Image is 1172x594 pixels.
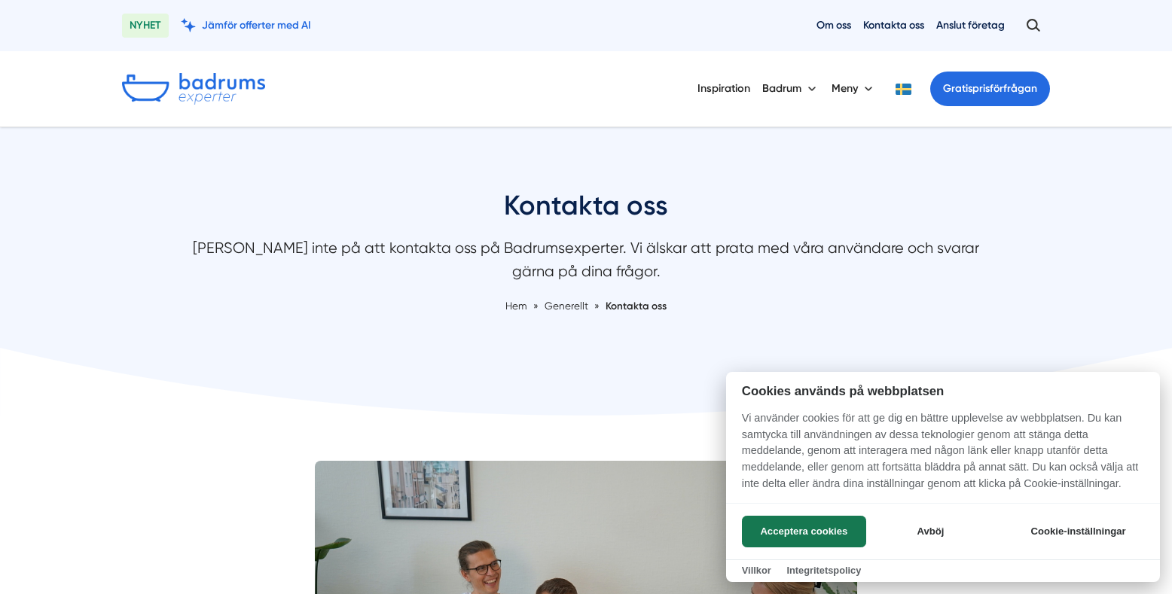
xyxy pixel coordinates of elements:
p: Vi använder cookies för att ge dig en bättre upplevelse av webbplatsen. Du kan samtycka till anvä... [726,410,1160,502]
h2: Cookies används på webbplatsen [726,384,1160,398]
button: Cookie-inställningar [1012,516,1144,547]
a: Integritetspolicy [786,565,861,576]
button: Acceptera cookies [742,516,866,547]
a: Villkor [742,565,771,576]
button: Avböj [871,516,990,547]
